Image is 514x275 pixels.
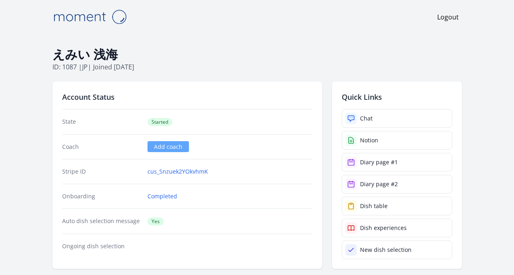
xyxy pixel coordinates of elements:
div: Dish experiences [360,224,407,232]
a: cus_Snzuek2YOkvhmK [147,168,208,176]
a: Completed [147,192,177,200]
img: Moment [49,6,130,27]
a: New dish selection [342,241,452,259]
a: Dish experiences [342,219,452,237]
dt: Auto dish selection message [62,217,141,226]
a: Diary page #2 [342,175,452,193]
div: Chat [360,114,373,122]
dt: Coach [62,143,141,151]
span: Started [147,118,172,126]
span: Yes [147,217,164,226]
a: Chat [342,109,452,128]
span: jp [82,62,88,71]
dt: Onboarding [62,192,141,200]
h2: Quick Links [342,91,452,103]
dt: State [62,118,141,126]
p: ID: 1087 | | Joined [DATE] [52,62,462,72]
a: Diary page #1 [342,153,452,172]
dt: Stripe ID [62,168,141,176]
dt: Ongoing dish selection [62,242,141,250]
a: Dish table [342,197,452,215]
div: Notion [360,136,378,144]
div: Dish table [360,202,388,210]
div: Diary page #1 [360,158,398,166]
div: Diary page #2 [360,180,398,188]
h2: Account Status [62,91,312,103]
a: Add coach [147,141,189,152]
a: Notion [342,131,452,150]
a: Logout [437,12,459,22]
div: New dish selection [360,246,412,254]
h1: えみい 浅海 [52,47,462,62]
